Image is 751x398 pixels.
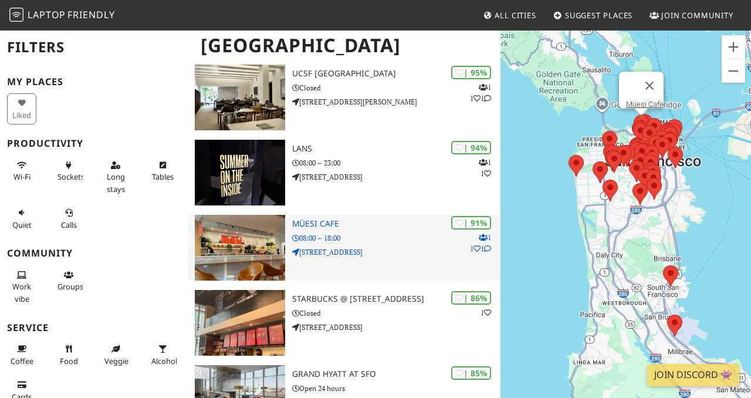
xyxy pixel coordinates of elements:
[549,5,638,26] a: Suggest Places
[479,157,491,179] p: 1 1
[292,232,501,244] p: 08:00 – 18:00
[104,356,128,366] span: Veggie
[54,265,83,296] button: Groups
[54,203,83,234] button: Calls
[57,171,84,182] span: Power sockets
[12,281,31,303] span: People working
[54,339,83,370] button: Food
[188,215,500,281] a: Müesi Cafe | 91% 111 Müesi Cafe 08:00 – 18:00 [STREET_ADDRESS]
[478,5,541,26] a: All Cities
[451,141,491,154] div: | 94%
[292,383,501,394] p: Open 24 hours
[195,215,285,281] img: Müesi Cafe
[451,366,491,380] div: | 85%
[151,356,177,366] span: Alcohol
[292,294,501,304] h3: Starbucks @ [STREET_ADDRESS]
[292,308,501,319] p: Closed
[28,8,66,21] span: Laptop
[188,140,500,205] a: LANS | 94% 11 LANS 08:00 – 23:00 [STREET_ADDRESS]
[451,291,491,305] div: | 86%
[61,220,77,230] span: Video/audio calls
[292,171,501,183] p: [STREET_ADDRESS]
[635,72,664,100] button: Close
[661,10,733,21] span: Join Community
[645,5,738,26] a: Join Community
[13,171,31,182] span: Stable Wi-Fi
[7,29,181,65] h2: Filters
[7,156,36,187] button: Wi-Fi
[292,322,501,333] p: [STREET_ADDRESS]
[101,156,130,198] button: Long stays
[195,140,285,205] img: LANS
[7,138,181,149] h3: Productivity
[481,307,491,318] p: 1
[9,5,115,26] a: LaptopFriendly LaptopFriendly
[470,82,491,104] p: 1 1 1
[67,8,114,21] span: Friendly
[188,290,500,356] a: Starbucks @ 100 1st St | 86% 1 Starbucks @ [STREET_ADDRESS] Closed [STREET_ADDRESS]
[722,35,745,59] button: Zoom in
[565,10,633,21] span: Suggest Places
[9,8,23,22] img: LaptopFriendly
[195,65,285,130] img: UCSF Mission Bay FAMRI Library
[60,356,78,366] span: Food
[11,356,33,366] span: Coffee
[195,290,285,356] img: Starbucks @ 100 1st St
[148,339,177,370] button: Alcohol
[101,339,130,370] button: Veggie
[12,220,32,230] span: Quiet
[107,171,125,194] span: Long stays
[7,265,36,308] button: Work vibe
[292,369,501,379] h3: Grand Hyatt At SFO
[495,10,536,21] span: All Cities
[292,96,501,107] p: [STREET_ADDRESS][PERSON_NAME]
[292,219,501,229] h3: Müesi Cafe
[188,65,500,130] a: UCSF Mission Bay FAMRI Library | 95% 111 UCSF [GEOGRAPHIC_DATA] Closed [STREET_ADDRESS][PERSON_NAME]
[7,203,36,234] button: Quiet
[451,216,491,230] div: | 91%
[7,339,36,370] button: Coffee
[626,100,664,109] a: Müesi Cafe
[191,29,498,62] h1: [GEOGRAPHIC_DATA]
[292,144,501,154] h3: LANS
[152,171,174,182] span: Work-friendly tables
[148,156,177,187] button: Tables
[722,59,745,83] button: Zoom out
[7,322,181,333] h3: Service
[7,76,181,87] h3: My Places
[54,156,83,187] button: Sockets
[7,248,181,259] h3: Community
[292,247,501,258] p: [STREET_ADDRESS]
[292,82,501,93] p: Closed
[292,157,501,168] p: 08:00 – 23:00
[57,281,83,292] span: Group tables
[470,232,491,254] p: 1 1 1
